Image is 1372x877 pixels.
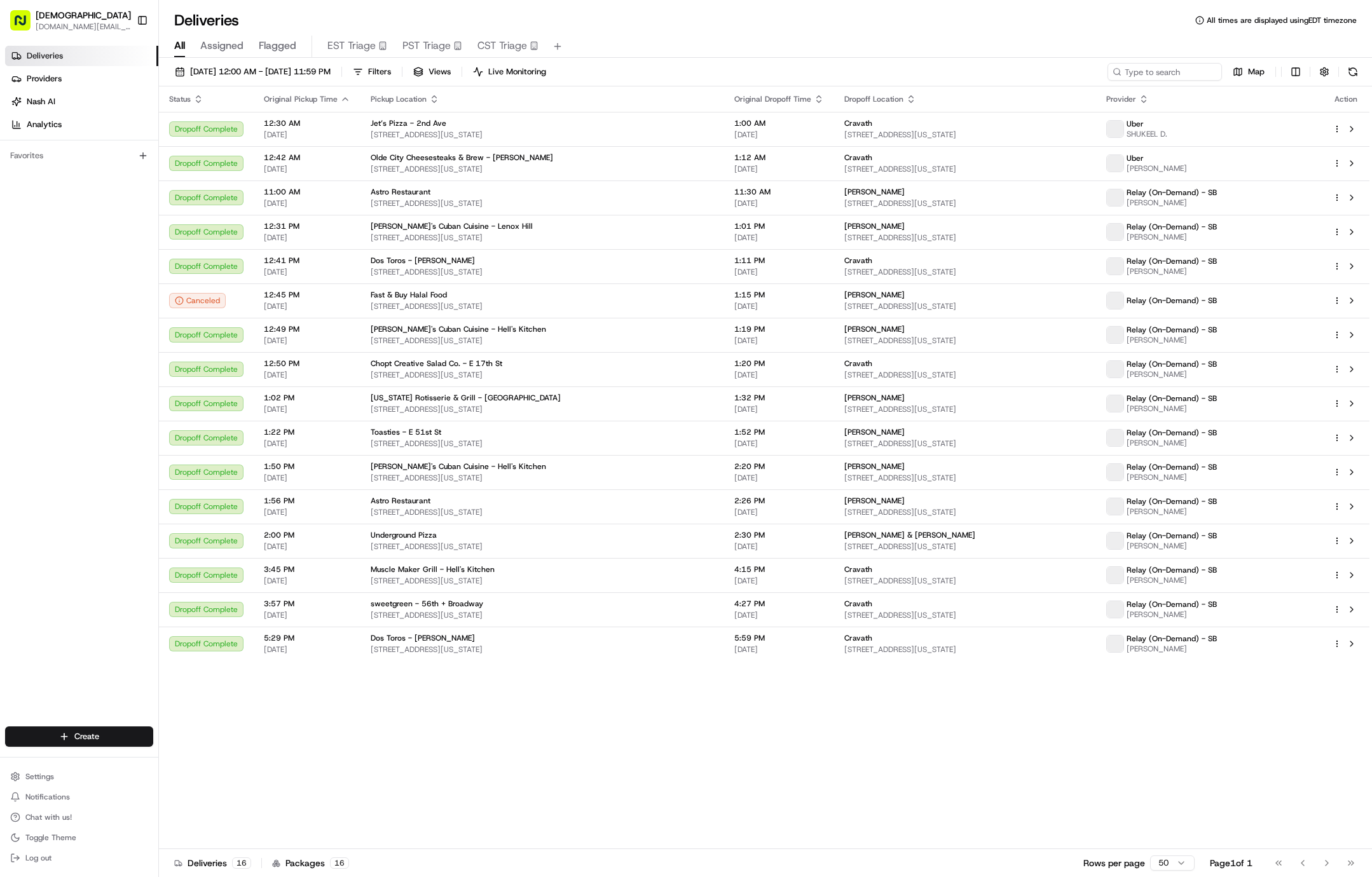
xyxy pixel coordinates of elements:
span: Original Dropoff Time [734,94,811,104]
span: All times are displayed using EDT timezone [1207,15,1357,25]
span: Original Pickup Time [264,94,338,104]
span: [DATE] [264,576,350,586]
button: Log out [5,849,153,867]
span: All [174,38,185,53]
span: 1:50 PM [264,461,350,472]
span: Create [74,731,99,742]
span: 1:20 PM [734,358,824,369]
span: Dos Toros - [PERSON_NAME] [371,633,475,643]
span: Relay (On-Demand) - SB [1127,325,1217,335]
span: [DATE] [264,438,350,449]
span: [PERSON_NAME] [1127,472,1217,482]
span: [DATE] [264,541,350,552]
span: [DATE] [734,233,824,243]
button: Live Monitoring [467,63,552,81]
span: [DATE] [264,370,350,380]
span: 12:50 PM [264,358,350,369]
span: Relay (On-Demand) - SB [1127,531,1217,541]
span: 12:30 AM [264,118,350,128]
p: Rows per page [1083,857,1145,869]
span: [US_STATE] Rotisserie & Grill - [GEOGRAPHIC_DATA] [371,393,561,403]
input: Type to search [1108,63,1222,81]
span: 1:32 PM [734,393,824,403]
span: [PERSON_NAME] [1127,266,1217,276]
span: Cravath [844,633,872,643]
span: Chopt Creative Salad Co. - E 17th St [371,358,502,369]
span: [STREET_ADDRESS][US_STATE] [371,370,714,380]
span: [PERSON_NAME] [844,324,905,334]
span: [PERSON_NAME] [1127,541,1217,551]
span: [PERSON_NAME] [1127,438,1217,448]
span: [STREET_ADDRESS][US_STATE] [844,404,1086,414]
span: [DATE] [734,576,824,586]
span: Relay (On-Demand) - SB [1127,393,1217,404]
span: [DATE] [264,610,350,620]
span: [PERSON_NAME] [844,496,905,506]
span: [PERSON_NAME] [1127,232,1217,242]
span: [STREET_ADDRESS][US_STATE] [844,233,1086,243]
div: Favorites [5,146,153,166]
span: 11:00 AM [264,187,350,197]
span: 2:30 PM [734,530,824,540]
a: Analytics [5,114,158,135]
span: 3:45 PM [264,564,350,574]
span: Assigned [200,38,244,53]
span: [PERSON_NAME]'s Cuban Cuisine - Hell's Kitchen [371,461,546,472]
span: [DATE] [734,267,824,277]
span: 1:01 PM [734,221,824,231]
span: EST Triage [327,38,376,53]
button: Views [408,63,456,81]
span: [PERSON_NAME] [1127,198,1217,208]
span: Cravath [844,255,872,266]
span: [STREET_ADDRESS][US_STATE] [371,507,714,517]
span: Relay (On-Demand) - SB [1127,256,1217,266]
span: [PERSON_NAME] [1127,644,1217,654]
span: Relay (On-Demand) - SB [1127,222,1217,232]
button: Map [1227,63,1270,81]
span: [PERSON_NAME] & [PERSON_NAME] [844,530,975,540]
span: SHUKEEL D. [1127,129,1167,139]
button: Filters [347,63,397,81]
span: [PERSON_NAME]'s Cuban Cuisine - Hell's Kitchen [371,324,546,334]
span: [DATE] [264,404,350,414]
span: 1:15 PM [734,290,824,300]
span: [STREET_ADDRESS][US_STATE] [844,301,1086,311]
span: Filters [368,66,391,78]
span: Analytics [27,119,62,130]
span: [STREET_ADDRESS][US_STATE] [371,130,714,140]
span: Settings [25,772,54,782]
span: PST Triage [402,38,451,53]
span: [DATE] [734,301,824,311]
div: Canceled [169,293,226,308]
span: 11:30 AM [734,187,824,197]
span: [STREET_ADDRESS][US_STATE] [844,438,1086,449]
span: [STREET_ADDRESS][US_STATE] [371,198,714,208]
div: Page 1 of 1 [1210,857,1252,869]
span: [PERSON_NAME] [1127,404,1217,414]
span: [PERSON_NAME] [1127,163,1187,173]
button: [DOMAIN_NAME][EMAIL_ADDRESS][DOMAIN_NAME] [36,22,131,32]
button: Settings [5,768,153,785]
div: 16 [330,857,349,869]
a: Nash AI [5,92,158,112]
span: [STREET_ADDRESS][US_STATE] [371,164,714,174]
h1: Deliveries [174,10,239,31]
span: Toggle Theme [25,833,76,843]
span: [DATE] [264,267,350,277]
span: [DATE] [264,130,350,140]
span: [STREET_ADDRESS][US_STATE] [371,438,714,449]
span: Cravath [844,153,872,163]
span: 12:31 PM [264,221,350,231]
span: 12:41 PM [264,255,350,266]
button: Refresh [1344,63,1362,81]
span: [STREET_ADDRESS][US_STATE] [371,336,714,346]
button: [DATE] 12:00 AM - [DATE] 11:59 PM [169,63,336,81]
span: 4:15 PM [734,564,824,574]
span: sweetgreen - 56th + Broadway [371,599,483,609]
span: 2:26 PM [734,496,824,506]
span: [DATE] [734,336,824,346]
span: [STREET_ADDRESS][US_STATE] [371,610,714,620]
button: Notifications [5,788,153,806]
span: [STREET_ADDRESS][US_STATE] [844,336,1086,346]
span: Cravath [844,358,872,369]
